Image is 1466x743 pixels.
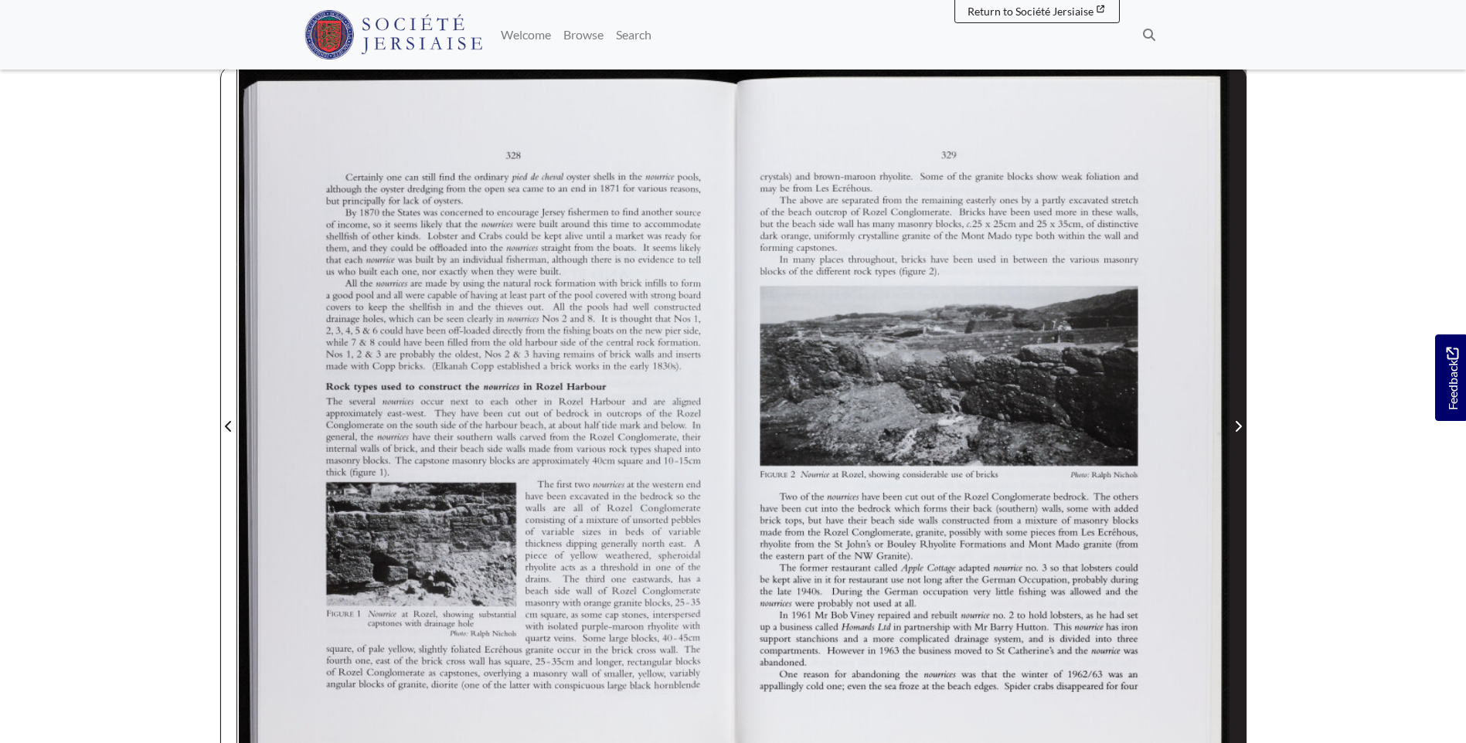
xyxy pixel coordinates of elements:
[304,10,483,59] img: Société Jersiaise
[1435,334,1466,421] a: Would you like to provide feedback?
[610,19,658,50] a: Search
[304,6,483,63] a: Société Jersiaise logo
[968,5,1094,18] span: Return to Société Jersiaise
[557,19,610,50] a: Browse
[495,19,557,50] a: Welcome
[1443,347,1461,409] span: Feedback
